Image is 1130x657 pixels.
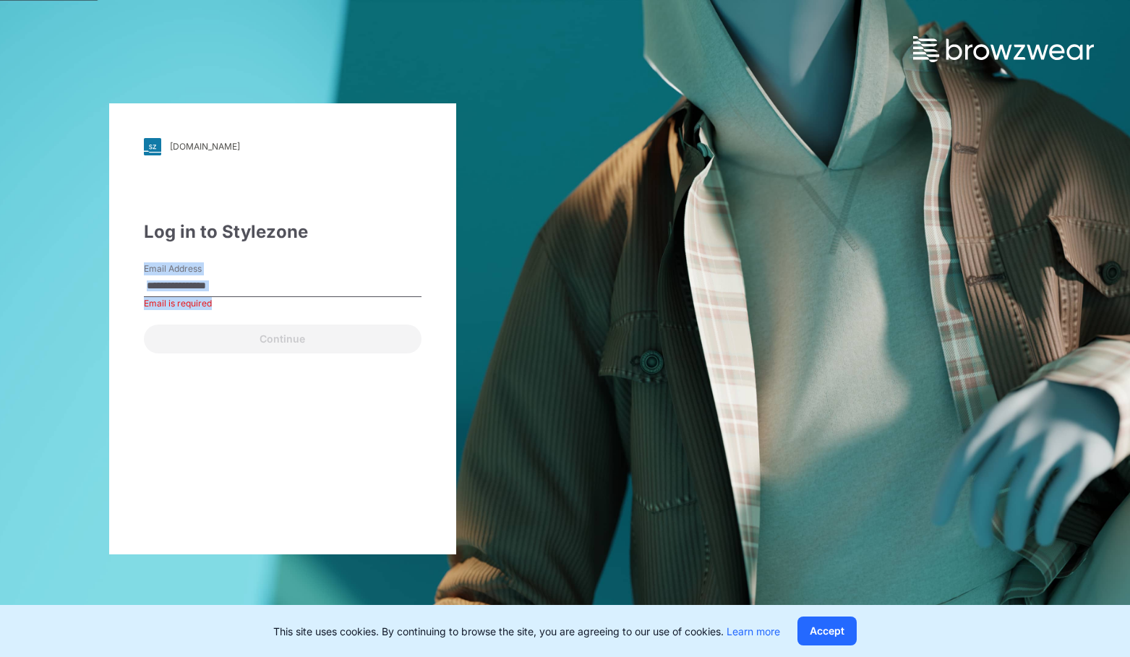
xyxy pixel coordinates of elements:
button: Accept [797,617,857,645]
img: svg+xml;base64,PHN2ZyB3aWR0aD0iMjgiIGhlaWdodD0iMjgiIHZpZXdCb3g9IjAgMCAyOCAyOCIgZmlsbD0ibm9uZSIgeG... [144,138,161,155]
div: Email is required [144,297,421,310]
p: This site uses cookies. By continuing to browse the site, you are agreeing to our use of cookies. [273,624,780,639]
div: [DOMAIN_NAME] [170,141,240,152]
a: [DOMAIN_NAME] [144,138,421,155]
a: Learn more [727,625,780,637]
div: Log in to Stylezone [144,219,421,245]
img: browzwear-logo.73288ffb.svg [913,36,1094,62]
label: Email Address [144,262,245,275]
